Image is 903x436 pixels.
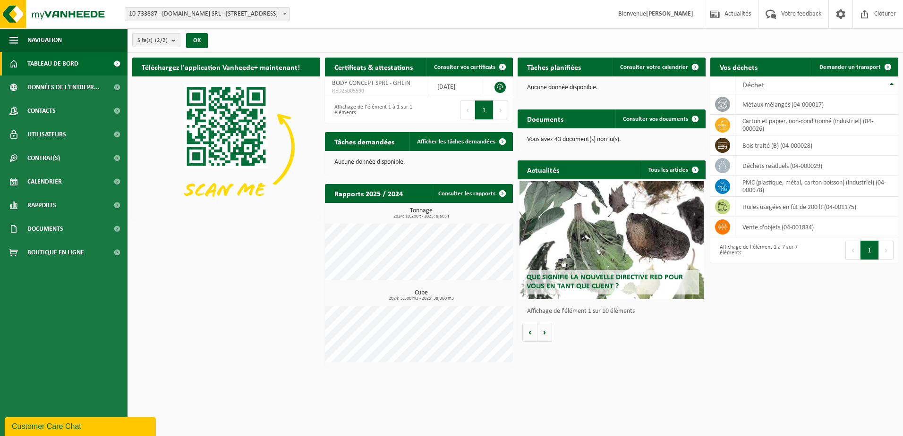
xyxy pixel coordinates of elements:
button: Next [494,101,508,119]
p: Aucune donnée disponible. [527,84,696,91]
a: Que signifie la nouvelle directive RED pour vous en tant que client ? [520,181,704,299]
h2: Téléchargez l'application Vanheede+ maintenant! [132,58,309,76]
h2: Tâches planifiées [518,58,590,76]
td: déchets résiduels (04-000029) [735,156,898,176]
button: Previous [460,101,475,119]
h3: Tonnage [330,208,513,219]
span: 10-733887 - BODY-CONCEPT.BE SRL - 7011 GHLIN, RUE DE DOUVRAIN 13 [125,7,290,21]
h2: Rapports 2025 / 2024 [325,184,412,202]
p: Aucune donnée disponible. [334,159,503,166]
span: Utilisateurs [27,123,66,146]
span: Demander un transport [819,64,881,70]
span: Boutique en ligne [27,241,84,264]
td: [DATE] [430,76,482,97]
span: Données de l'entrepr... [27,75,100,99]
a: Demander un transport [812,58,897,76]
button: Next [879,241,894,260]
strong: [PERSON_NAME] [646,10,693,17]
a: Tous les articles [641,160,705,179]
button: Volgende [537,323,552,342]
h3: Cube [330,290,513,301]
h2: Tâches demandées [325,132,404,151]
span: BODY CONCEPT SPRL - GHLIN [332,80,410,87]
span: Déchet [742,82,764,89]
a: Afficher les tâches demandées [409,132,512,151]
td: vente d'objets (04-001834) [735,217,898,237]
span: 10-733887 - BODY-CONCEPT.BE SRL - 7011 GHLIN, RUE DE DOUVRAIN 13 [125,8,290,21]
span: Consulter votre calendrier [620,64,688,70]
td: métaux mélangés (04-000017) [735,94,898,115]
span: Contacts [27,99,56,123]
span: Consulter vos documents [623,116,688,122]
span: Rapports [27,193,56,217]
button: OK [186,33,208,48]
a: Consulter vos documents [615,109,705,128]
button: Vorige [522,323,537,342]
span: Afficher les tâches demandées [417,139,495,145]
td: huiles usagées en fût de 200 lt (04-001175) [735,197,898,217]
h2: Documents [518,109,573,128]
a: Consulter les rapports [431,184,512,203]
count: (2/2) [155,37,168,43]
span: Consulter vos certificats [434,64,495,70]
td: bois traité (B) (04-000028) [735,135,898,156]
h2: Vos déchets [710,58,767,76]
span: Tableau de bord [27,52,78,75]
div: Affichage de l'élément 1 à 1 sur 1 éléments [330,100,414,120]
td: PMC (plastique, métal, carton boisson) (industriel) (04-000978) [735,176,898,197]
iframe: chat widget [5,415,158,436]
a: Consulter vos certificats [426,58,512,76]
h2: Certificats & attestations [325,58,422,76]
p: Vous avez 43 document(s) non lu(s). [527,136,696,143]
a: Consulter votre calendrier [613,58,705,76]
div: Affichage de l'élément 1 à 7 sur 7 éléments [715,240,800,260]
span: Que signifie la nouvelle directive RED pour vous en tant que client ? [527,274,683,290]
span: RED25005590 [332,87,423,95]
span: 2024: 10,200 t - 2025: 8,605 t [330,214,513,219]
span: 2024: 5,500 m3 - 2025: 38,360 m3 [330,296,513,301]
span: Calendrier [27,170,62,193]
img: Download de VHEPlus App [132,76,320,218]
span: Site(s) [137,34,168,48]
span: Navigation [27,28,62,52]
button: 1 [475,101,494,119]
button: Site(s)(2/2) [132,33,180,47]
p: Affichage de l'élément 1 sur 10 éléments [527,308,701,315]
button: 1 [860,241,879,260]
h2: Actualités [518,160,569,179]
span: Documents [27,217,63,241]
span: Contrat(s) [27,146,60,170]
button: Previous [845,241,860,260]
td: carton et papier, non-conditionné (industriel) (04-000026) [735,115,898,135]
